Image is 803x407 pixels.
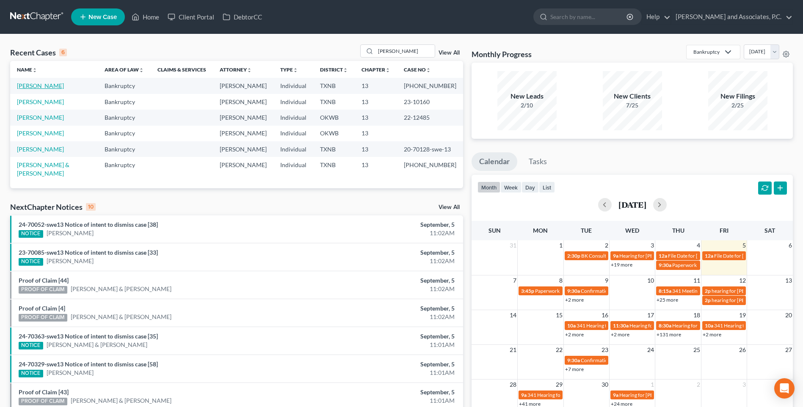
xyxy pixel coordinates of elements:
[218,9,266,25] a: DebtorCC
[619,392,685,398] span: Hearing for [PERSON_NAME]
[19,230,43,238] div: NOTICE
[659,253,667,259] span: 12a
[522,181,539,193] button: day
[98,126,151,141] td: Bankruptcy
[555,345,563,355] span: 22
[705,288,711,294] span: 2p
[17,129,64,137] a: [PERSON_NAME]
[603,91,662,101] div: New Clients
[98,78,151,93] td: Bankruptcy
[315,313,455,321] div: 11:02AM
[742,240,747,250] span: 5
[601,310,609,320] span: 16
[672,262,756,268] span: Paperwork appt for [PERSON_NAME]
[565,297,584,303] a: +2 more
[247,68,252,73] i: unfold_more
[19,398,67,405] div: PROOF OF CLAIM
[355,157,397,181] td: 13
[521,392,527,398] span: 9a
[19,277,69,284] a: Proof of Claim [44]
[509,310,517,320] span: 14
[581,288,722,294] span: Confirmation hearing for [PERSON_NAME] & [PERSON_NAME]
[567,322,576,329] span: 10a
[47,229,94,237] a: [PERSON_NAME]
[315,341,455,349] div: 11:01AM
[71,285,171,293] a: [PERSON_NAME] & [PERSON_NAME]
[313,78,355,93] td: TXNB
[273,110,313,125] td: Individual
[611,331,629,338] a: +2 more
[17,114,64,121] a: [PERSON_NAME]
[672,288,793,294] span: 341 Meeting for [PERSON_NAME] & [PERSON_NAME]
[315,360,455,368] div: September, 5
[613,322,629,329] span: 11:30a
[355,126,397,141] td: 13
[98,157,151,181] td: Bankruptcy
[280,66,298,73] a: Typeunfold_more
[708,101,767,110] div: 2/25
[672,227,684,234] span: Thu
[618,200,646,209] h2: [DATE]
[567,288,580,294] span: 9:30a
[151,61,213,78] th: Claims & Services
[127,9,163,25] a: Home
[313,157,355,181] td: TXNB
[213,94,273,110] td: [PERSON_NAME]
[558,240,563,250] span: 1
[672,322,738,329] span: Hearing for [PERSON_NAME]
[397,110,463,125] td: 22-12485
[19,221,158,228] a: 24-70052-swe13 Notice of intent to dismiss case [38]
[163,9,218,25] a: Client Portal
[668,253,781,259] span: File Date for [PERSON_NAME] & [PERSON_NAME]
[774,378,795,399] div: Open Intercom Messenger
[273,126,313,141] td: Individual
[567,357,580,363] span: 9:30a
[273,157,313,181] td: Individual
[315,285,455,293] div: 11:02AM
[17,82,64,89] a: [PERSON_NAME]
[784,345,793,355] span: 27
[343,68,348,73] i: unfold_more
[98,141,151,157] td: Bankruptcy
[497,101,557,110] div: 2/10
[625,227,639,234] span: Wed
[601,345,609,355] span: 23
[613,392,618,398] span: 9a
[17,98,64,105] a: [PERSON_NAME]
[355,110,397,125] td: 13
[705,322,713,329] span: 10a
[19,314,67,322] div: PROOF OF CLAIM
[17,66,37,73] a: Nameunfold_more
[509,240,517,250] span: 31
[439,204,460,210] a: View All
[657,331,681,338] a: +131 more
[19,249,158,256] a: 23-70085-swe13 Notice of intent to dismiss case [33]
[213,110,273,125] td: [PERSON_NAME]
[19,258,43,266] div: NOTICE
[19,370,43,377] div: NOTICE
[703,331,721,338] a: +2 more
[47,341,147,349] a: [PERSON_NAME] & [PERSON_NAME]
[527,392,603,398] span: 341 Hearing for [PERSON_NAME]
[315,388,455,396] div: September, 5
[788,240,793,250] span: 6
[361,66,390,73] a: Chapterunfold_more
[611,261,632,268] a: +19 more
[32,68,37,73] i: unfold_more
[355,141,397,157] td: 13
[613,253,618,259] span: 9a
[742,379,747,390] span: 3
[611,401,632,407] a: +24 more
[500,181,522,193] button: week
[784,275,793,286] span: 13
[659,322,671,329] span: 8:30a
[315,396,455,405] div: 11:01AM
[693,48,720,55] div: Bankruptcy
[521,288,534,294] span: 3:45p
[17,161,69,177] a: [PERSON_NAME] & [PERSON_NAME]
[497,91,557,101] div: New Leads
[764,227,775,234] span: Sat
[659,262,671,268] span: 9:30a
[603,101,662,110] div: 7/25
[696,379,701,390] span: 2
